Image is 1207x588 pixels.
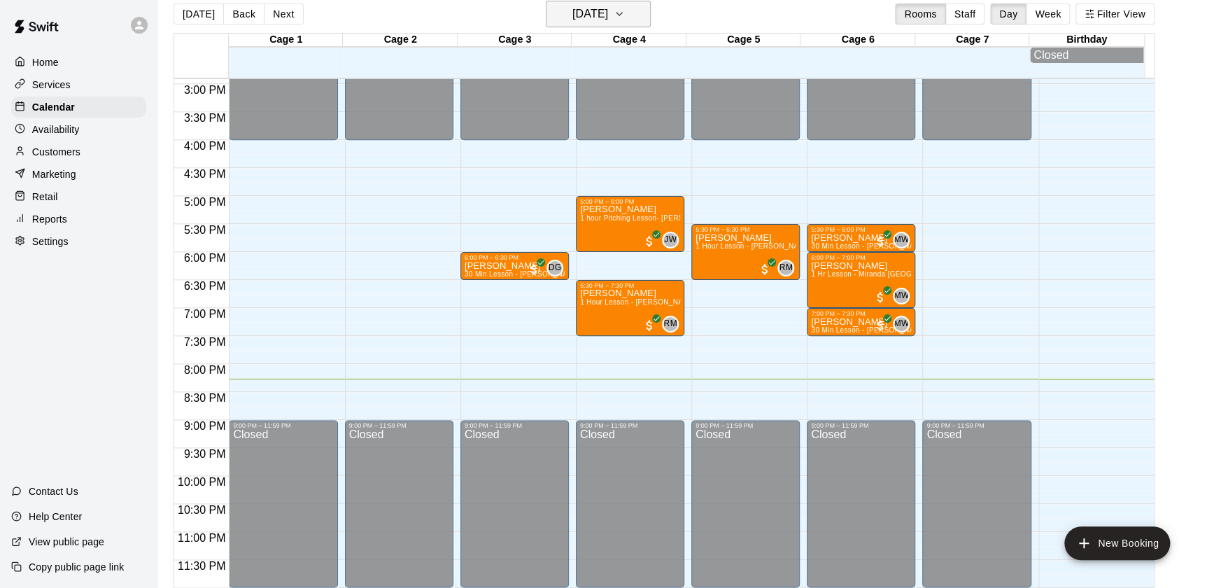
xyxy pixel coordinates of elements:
[811,422,911,429] div: 9:00 PM – 11:59 PM
[1026,3,1070,24] button: Week
[11,186,146,207] a: Retail
[807,224,915,252] div: 5:30 PM – 6:00 PM: Jessa Rodriguez
[696,422,796,429] div: 9:00 PM – 11:59 PM
[807,420,915,587] div: 9:00 PM – 11:59 PM: Closed
[465,422,565,429] div: 9:00 PM – 11:59 PM
[807,252,915,308] div: 6:00 PM – 7:00 PM: 1 Hr Lesson - Miranda Waterloo
[668,232,679,248] span: Jennifer Williams
[229,420,337,587] div: 9:00 PM – 11:59 PM: Closed
[32,55,59,69] p: Home
[922,420,1031,587] div: 9:00 PM – 11:59 PM: Closed
[893,316,910,332] div: Miranda Waterloo
[11,52,146,73] a: Home
[696,226,796,233] div: 5:30 PM – 6:30 PM
[1064,526,1170,560] button: add
[1033,49,1139,62] div: Closed
[174,3,224,24] button: [DATE]
[783,260,794,276] span: Rhett McCall
[349,422,449,429] div: 9:00 PM – 11:59 PM
[549,261,562,275] span: DG
[895,3,945,24] button: Rooms
[11,74,146,95] a: Services
[686,34,800,47] div: Cage 5
[662,232,679,248] div: Jennifer Williams
[181,364,230,376] span: 8:00 PM
[29,535,104,549] p: View public page
[691,420,800,587] div: 9:00 PM – 11:59 PM: Closed
[1029,34,1143,47] div: Birthday
[29,560,124,574] p: Copy public page link
[11,231,146,252] div: Settings
[32,122,80,136] p: Availability
[11,164,146,185] a: Marketing
[576,280,684,336] div: 6:30 PM – 7:30 PM: Hunter Colonna
[572,34,686,47] div: Cage 4
[223,3,264,24] button: Back
[11,141,146,162] a: Customers
[696,242,812,250] span: 1 Hour Lesson - [PERSON_NAME]
[11,119,146,140] a: Availability
[11,209,146,230] a: Reports
[898,232,910,248] span: Miranda Waterloo
[811,226,911,233] div: 5:30 PM – 6:00 PM
[580,422,680,429] div: 9:00 PM – 11:59 PM
[181,420,230,432] span: 9:00 PM
[642,318,656,332] span: All customers have paid
[29,484,78,498] p: Contact Us
[465,254,565,261] div: 6:00 PM – 6:30 PM
[990,3,1026,24] button: Day
[915,34,1029,47] div: Cage 7
[32,167,76,181] p: Marketing
[546,260,563,276] div: Diego Gutierrez
[229,34,343,47] div: Cage 1
[181,196,230,208] span: 5:00 PM
[873,318,887,332] span: All customers have paid
[811,270,964,278] span: 1 Hr Lesson - Miranda [GEOGRAPHIC_DATA]
[894,233,909,247] span: MW
[181,168,230,180] span: 4:30 PM
[32,212,67,226] p: Reports
[663,317,677,331] span: RM
[662,316,679,332] div: Rhett McCall
[181,252,230,264] span: 6:00 PM
[642,234,656,248] span: All customers have paid
[811,310,911,317] div: 7:00 PM – 7:30 PM
[181,336,230,348] span: 7:30 PM
[580,198,680,205] div: 5:00 PM – 6:00 PM
[777,260,794,276] div: Rhett McCall
[343,34,457,47] div: Cage 2
[668,316,679,332] span: Rhett McCall
[691,224,800,280] div: 5:30 PM – 6:30 PM: Cade Colonna
[174,532,229,544] span: 11:00 PM
[873,290,887,304] span: All customers have paid
[546,1,651,27] button: [DATE]
[576,420,684,587] div: 9:00 PM – 11:59 PM: Closed
[811,242,1004,250] span: 30 Min Lesson - [PERSON_NAME][GEOGRAPHIC_DATA]
[181,448,230,460] span: 9:30 PM
[1075,3,1154,24] button: Filter View
[779,261,793,275] span: RM
[893,232,910,248] div: Miranda Waterloo
[926,422,1026,429] div: 9:00 PM – 11:59 PM
[11,97,146,118] a: Calendar
[580,282,680,289] div: 6:30 PM – 7:30 PM
[894,317,909,331] span: MW
[181,140,230,152] span: 4:00 PM
[181,308,230,320] span: 7:00 PM
[345,420,453,587] div: 9:00 PM – 11:59 PM: Closed
[458,34,572,47] div: Cage 3
[181,84,230,96] span: 3:00 PM
[894,289,909,303] span: MW
[181,280,230,292] span: 6:30 PM
[945,3,985,24] button: Staff
[898,316,910,332] span: Miranda Waterloo
[811,326,1004,334] span: 30 Min Lesson - [PERSON_NAME][GEOGRAPHIC_DATA]
[181,224,230,236] span: 5:30 PM
[181,392,230,404] span: 8:30 PM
